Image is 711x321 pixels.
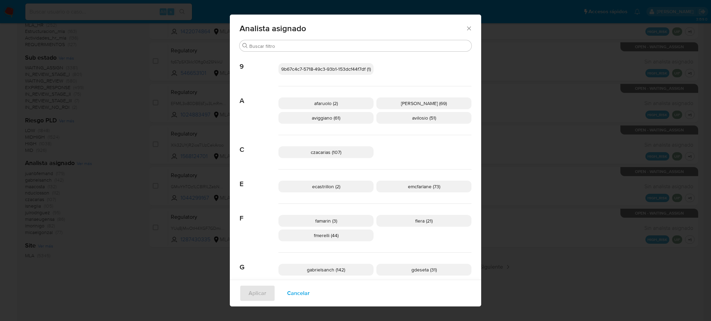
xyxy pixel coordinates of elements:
[278,215,374,227] div: famarin (3)
[278,229,374,241] div: fmerelli (44)
[278,112,374,124] div: aviggiano (61)
[408,183,440,190] span: emcfarlane (73)
[314,232,338,239] span: fmerelli (44)
[412,114,436,121] span: avilosio (51)
[315,217,337,224] span: famarin (3)
[466,25,472,31] button: Cerrar
[401,100,447,107] span: [PERSON_NAME] (69)
[376,112,471,124] div: avilosio (51)
[314,100,338,107] span: afaruolo (2)
[278,264,374,276] div: gabrielsanch (142)
[415,217,433,224] span: flera (21)
[376,264,471,276] div: gdeseta (31)
[240,204,278,223] span: F
[242,43,248,49] button: Buscar
[376,215,471,227] div: flera (21)
[307,266,345,273] span: gabrielsanch (142)
[278,97,374,109] div: afaruolo (2)
[311,149,341,156] span: czacarias (107)
[411,266,437,273] span: gdeseta (31)
[240,135,278,154] span: C
[287,286,310,301] span: Cancelar
[281,66,371,72] span: 9b67c4c7-5718-49c3-93b1-153dcf44f7df (1)
[278,285,319,302] button: Cancelar
[278,181,374,192] div: ecastrillon (2)
[312,183,340,190] span: ecastrillon (2)
[278,63,374,75] div: 9b67c4c7-5718-49c3-93b1-153dcf44f7df (1)
[312,114,340,121] span: aviggiano (61)
[376,97,471,109] div: [PERSON_NAME] (69)
[249,43,469,49] input: Buscar filtro
[240,52,278,71] span: 9
[240,86,278,105] span: A
[376,181,471,192] div: emcfarlane (73)
[240,24,466,33] span: Analista asignado
[278,146,374,158] div: czacarias (107)
[240,253,278,271] span: G
[240,170,278,188] span: E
